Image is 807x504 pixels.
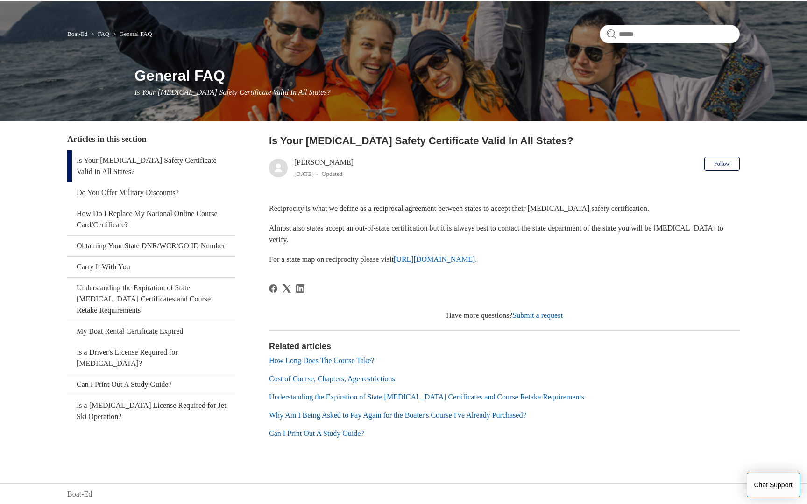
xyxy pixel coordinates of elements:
[67,182,235,203] a: Do You Offer Military Discounts?
[269,429,364,437] a: Can I Print Out A Study Guide?
[67,30,87,37] a: Boat-Ed
[269,203,740,215] p: Reciprocity is what we define as a reciprocal agreement between states to accept their [MEDICAL_D...
[67,150,235,182] a: Is Your [MEDICAL_DATA] Safety Certificate Valid In All States?
[294,170,314,177] time: 03/01/2024, 16:48
[394,255,477,263] a: [URL][DOMAIN_NAME].
[269,375,395,383] a: Cost of Course, Chapters, Age restrictions
[269,340,740,353] h2: Related articles
[269,222,740,246] p: Almost also states accept an out-of-state certification but it is always best to contact the stat...
[296,284,304,293] a: LinkedIn
[67,203,235,235] a: How Do I Replace My National Online Course Card/Certificate?
[283,284,291,293] a: X Corp
[67,374,235,395] a: Can I Print Out A Study Guide?
[269,393,584,401] a: Understanding the Expiration of State [MEDICAL_DATA] Certificates and Course Retake Requirements
[134,88,331,96] span: Is Your [MEDICAL_DATA] Safety Certificate Valid In All States?
[67,489,92,500] a: Boat-Ed
[98,30,109,37] a: FAQ
[600,25,740,43] input: Search
[67,321,235,342] a: My Boat Rental Certificate Expired
[294,157,354,179] div: [PERSON_NAME]
[296,284,304,293] svg: Share this page on LinkedIn
[67,342,235,374] a: Is a Driver's License Required for [MEDICAL_DATA]?
[747,473,800,497] button: Chat Support
[269,310,740,321] div: Have more questions?
[67,278,235,321] a: Understanding the Expiration of State [MEDICAL_DATA] Certificates and Course Retake Requirements
[67,257,235,277] a: Carry It With You
[111,30,152,37] li: General FAQ
[67,395,235,427] a: Is a [MEDICAL_DATA] License Required for Jet Ski Operation?
[269,284,277,293] svg: Share this page on Facebook
[67,30,89,37] li: Boat-Ed
[322,170,342,177] li: Updated
[283,284,291,293] svg: Share this page on X Corp
[269,133,740,148] h2: Is Your Boating Safety Certificate Valid In All States?
[512,311,563,319] a: Submit a request
[89,30,111,37] li: FAQ
[120,30,152,37] a: General FAQ
[67,236,235,256] a: Obtaining Your State DNR/WCR/GO ID Number
[67,134,146,144] span: Articles in this section
[269,284,277,293] a: Facebook
[269,411,526,419] a: Why Am I Being Asked to Pay Again for the Boater's Course I've Already Purchased?
[269,357,374,364] a: How Long Does The Course Take?
[134,64,740,87] h1: General FAQ
[269,253,740,266] p: For a state map on reciprocity please visit
[704,157,740,171] button: Follow Article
